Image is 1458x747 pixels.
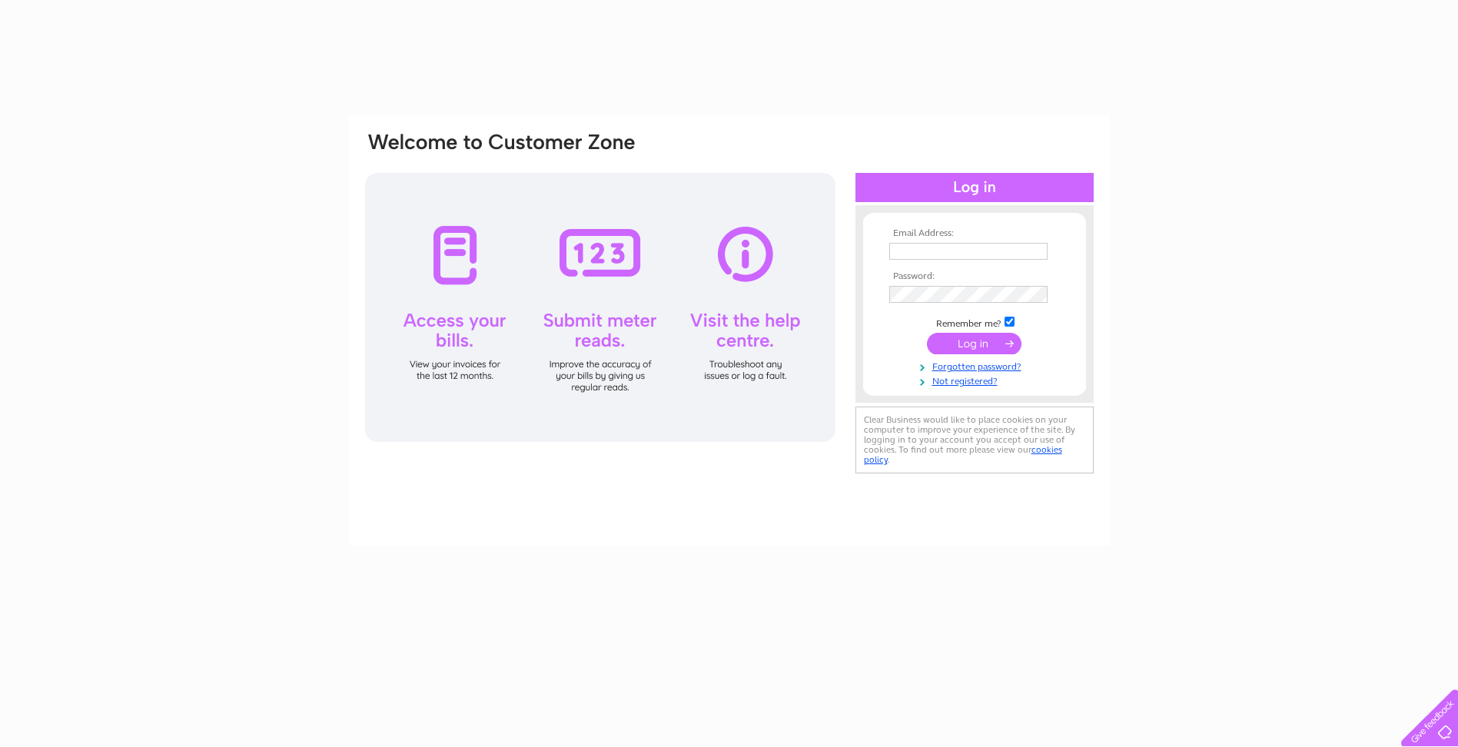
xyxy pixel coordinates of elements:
div: Clear Business would like to place cookies on your computer to improve your experience of the sit... [855,407,1094,473]
input: Submit [927,333,1021,354]
td: Remember me? [885,314,1064,330]
a: Not registered? [889,373,1064,387]
a: Forgotten password? [889,358,1064,373]
th: Email Address: [885,228,1064,239]
th: Password: [885,271,1064,282]
a: cookies policy [864,444,1062,465]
